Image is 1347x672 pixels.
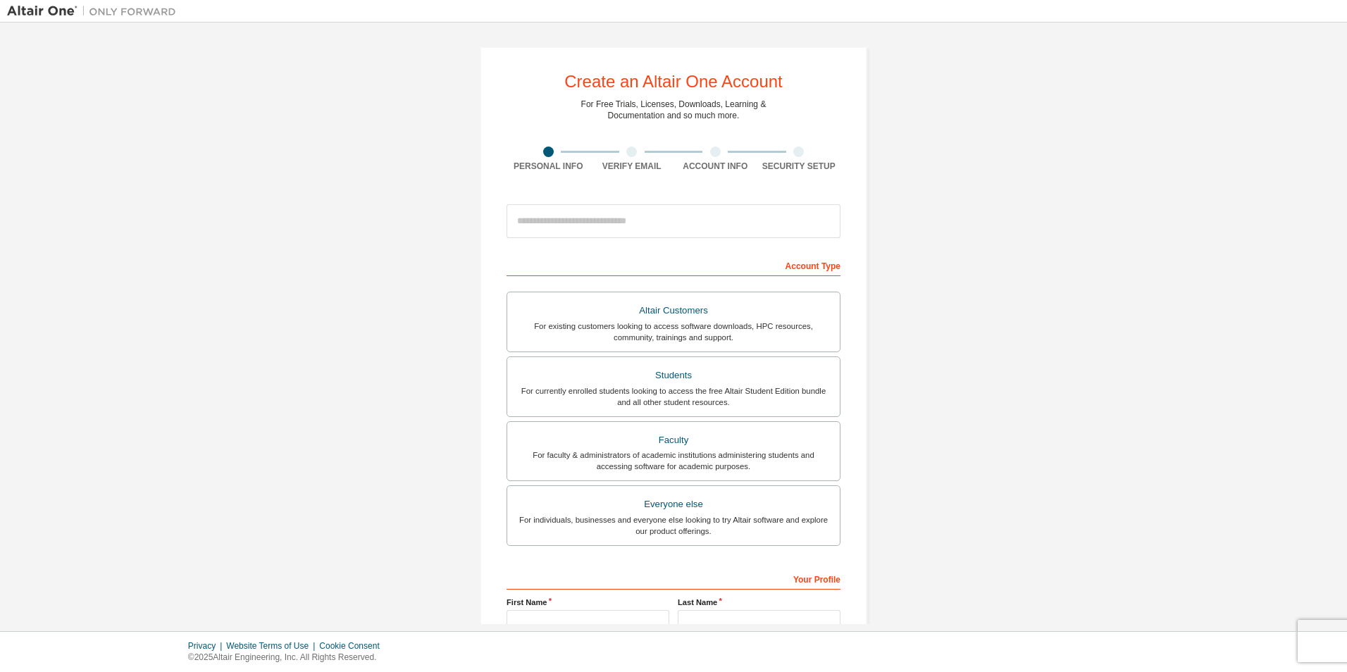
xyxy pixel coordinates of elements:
[507,161,590,172] div: Personal Info
[678,597,840,608] label: Last Name
[516,514,831,537] div: For individuals, businesses and everyone else looking to try Altair software and explore our prod...
[516,494,831,514] div: Everyone else
[673,161,757,172] div: Account Info
[516,301,831,321] div: Altair Customers
[226,640,319,652] div: Website Terms of Use
[516,321,831,343] div: For existing customers looking to access software downloads, HPC resources, community, trainings ...
[757,161,841,172] div: Security Setup
[319,640,387,652] div: Cookie Consent
[590,161,674,172] div: Verify Email
[516,366,831,385] div: Students
[507,567,840,590] div: Your Profile
[581,99,766,121] div: For Free Trials, Licenses, Downloads, Learning & Documentation and so much more.
[507,597,669,608] label: First Name
[516,449,831,472] div: For faculty & administrators of academic institutions administering students and accessing softwa...
[564,73,783,90] div: Create an Altair One Account
[7,4,183,18] img: Altair One
[507,254,840,276] div: Account Type
[188,640,226,652] div: Privacy
[188,652,388,664] p: © 2025 Altair Engineering, Inc. All Rights Reserved.
[516,385,831,408] div: For currently enrolled students looking to access the free Altair Student Edition bundle and all ...
[516,430,831,450] div: Faculty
